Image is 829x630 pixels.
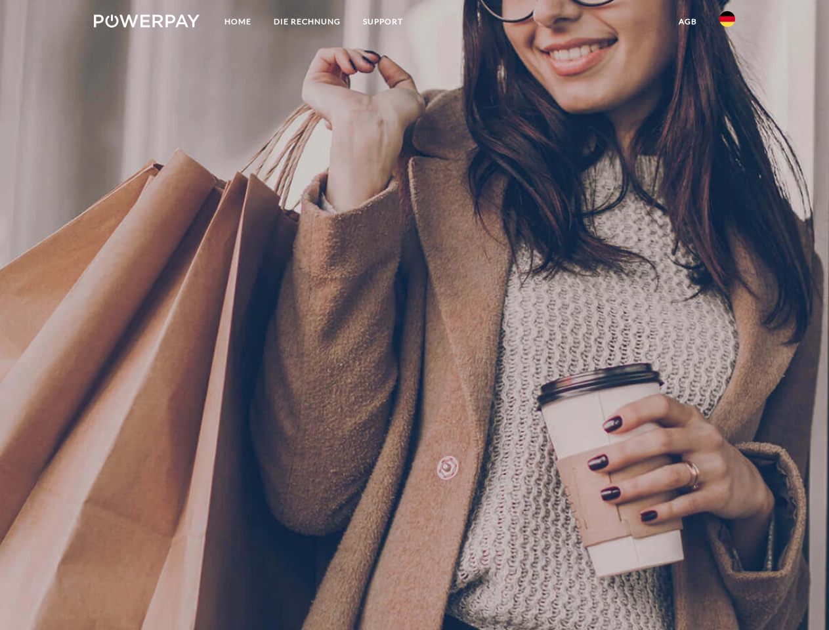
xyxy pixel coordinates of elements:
[352,10,414,33] a: SUPPORT
[213,10,263,33] a: Home
[263,10,352,33] a: DIE RECHNUNG
[719,11,735,27] img: de
[668,10,708,33] a: agb
[94,14,200,28] img: logo-powerpay-white.svg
